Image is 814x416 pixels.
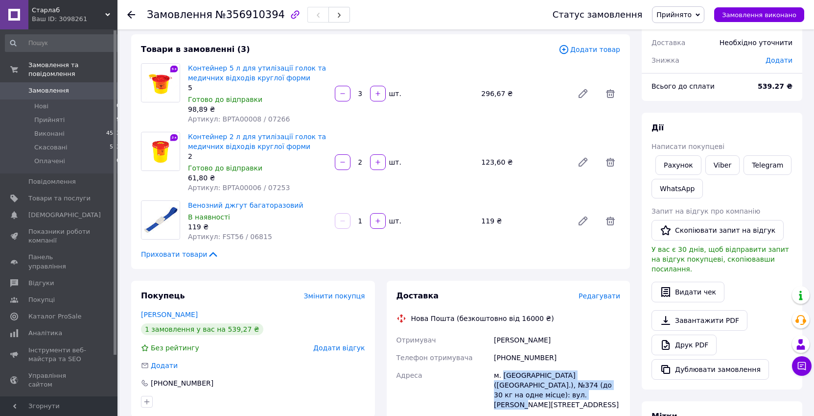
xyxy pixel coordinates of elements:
[188,104,327,114] div: 98,89 ₴
[141,132,180,171] img: Контейнер 2 л для утилізації голок та медичних відходів круглої форми
[792,356,812,376] button: Чат з покупцем
[651,56,679,64] span: Знижка
[601,152,620,172] span: Видалити
[579,292,620,300] span: Редагувати
[34,129,65,138] span: Виконані
[396,336,436,344] span: Отримувач
[188,151,327,161] div: 2
[28,177,76,186] span: Повідомлення
[188,222,327,232] div: 119 ₴
[651,39,685,47] span: Доставка
[188,233,272,241] span: Артикул: FST56 / 06815
[651,245,789,273] span: У вас є 30 днів, щоб відправити запит на відгук покупцеві, скопіювавши посилання.
[651,179,703,198] a: WhatsApp
[477,87,569,100] div: 296,67 ₴
[573,84,593,103] a: Редагувати
[150,378,214,388] div: [PHONE_NUMBER]
[744,155,791,175] a: Telegram
[188,173,327,183] div: 61,80 ₴
[28,312,81,321] span: Каталог ProSale
[141,201,180,239] img: Венозний джгут багаторазовий
[28,346,91,364] span: Інструменти веб-майстра та SEO
[477,214,569,228] div: 119 ₴
[141,323,263,335] div: 1 замовлення у вас на 539,27 ₴
[188,201,303,209] a: Венозний джгут багаторазовий
[409,314,557,323] div: Нова Пошта (безкоштовно від 16000 ₴)
[28,371,91,389] span: Управління сайтом
[387,89,402,98] div: шт.
[188,164,262,172] span: Готово до відправки
[28,86,69,95] span: Замовлення
[396,291,439,300] span: Доставка
[188,184,290,192] span: Артикул: BPTA00006 / 07253
[387,216,402,226] div: шт.
[492,349,622,367] div: [PHONE_NUMBER]
[651,359,769,380] button: Дублювати замовлення
[396,354,473,362] span: Телефон отримувача
[116,157,120,166] span: 0
[573,152,593,172] a: Редагувати
[651,207,760,215] span: Запит на відгук про компанію
[28,227,91,245] span: Показники роботи компанії
[106,129,120,138] span: 4583
[396,371,422,379] span: Адреса
[28,279,54,288] span: Відгуки
[28,194,91,203] span: Товари та послуги
[141,249,219,259] span: Приховати товари
[141,311,198,318] a: [PERSON_NAME]
[215,9,285,21] span: №356910394
[116,116,120,124] span: 9
[188,96,262,103] span: Готово до відправки
[116,102,120,111] span: 0
[553,10,643,20] div: Статус замовлення
[651,220,784,241] button: Скопіювати запит на відгук
[28,329,62,338] span: Аналітика
[573,211,593,231] a: Редагувати
[705,155,740,175] a: Viber
[601,211,620,231] span: Видалити
[651,310,747,331] a: Завантажити PDF
[313,344,365,352] span: Додати відгук
[188,213,230,221] span: В наявності
[766,56,792,64] span: Додати
[714,7,804,22] button: Замовлення виконано
[151,362,178,369] span: Додати
[722,11,796,19] span: Замовлення виконано
[304,292,365,300] span: Змінити покупця
[28,295,55,304] span: Покупці
[34,116,65,124] span: Прийняті
[188,133,326,150] a: Контейнер 2 л для утилізації голок та медичних відходів круглої форми
[34,143,68,152] span: Скасовані
[141,291,185,300] span: Покупець
[656,11,692,19] span: Прийнято
[127,10,135,20] div: Повернутися назад
[188,115,290,123] span: Артикул: BPTA00008 / 07266
[28,211,101,220] span: [DEMOGRAPHIC_DATA]
[141,64,180,102] img: Контейнер 5 л для утилізації голок та медичних відходів круглої форми
[188,64,326,82] a: Контейнер 5 л для утилізації голок та медичних відходів круглої форми
[655,155,701,175] button: Рахунок
[601,84,620,103] span: Видалити
[141,45,250,54] span: Товари в замовленні (3)
[651,143,724,150] span: Написати покупцеві
[387,157,402,167] div: шт.
[477,155,569,169] div: 123,60 ₴
[34,157,65,166] span: Оплачені
[28,61,117,78] span: Замовлення та повідомлення
[151,344,199,352] span: Без рейтингу
[188,83,327,93] div: 5
[651,282,724,302] button: Видати чек
[5,34,121,52] input: Пошук
[492,331,622,349] div: [PERSON_NAME]
[651,335,717,355] a: Друк PDF
[758,82,792,90] b: 539.27 ₴
[32,15,117,24] div: Ваш ID: 3098261
[651,123,664,132] span: Дії
[32,6,105,15] span: Старлаб
[558,44,620,55] span: Додати товар
[34,102,48,111] span: Нові
[28,253,91,270] span: Панель управління
[714,32,798,53] div: Необхідно уточнити
[147,9,212,21] span: Замовлення
[492,367,622,414] div: м. [GEOGRAPHIC_DATA] ([GEOGRAPHIC_DATA].), №374 (до 30 кг на одне місце): вул. [PERSON_NAME][STRE...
